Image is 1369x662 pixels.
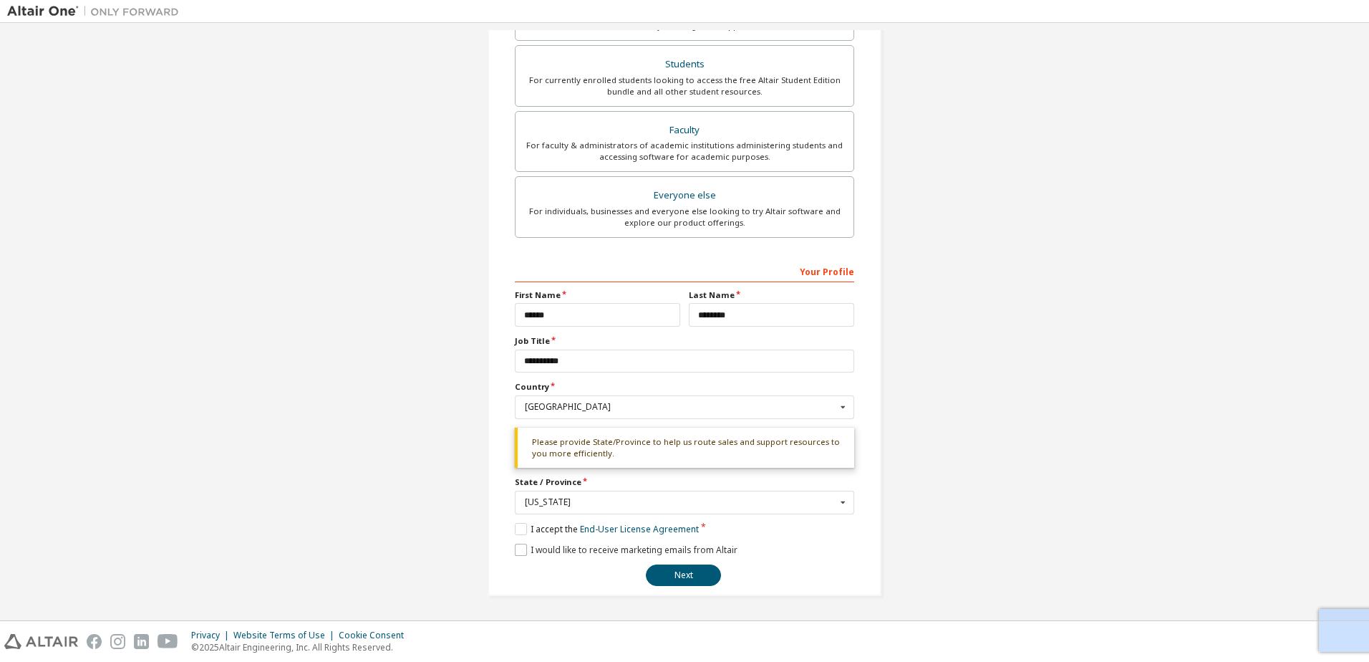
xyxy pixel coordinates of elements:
div: Website Terms of Use [233,630,339,641]
img: facebook.svg [87,634,102,649]
div: Everyone else [524,186,845,206]
div: Students [524,54,845,75]
a: End-User License Agreement [580,523,699,535]
img: altair_logo.svg [4,634,78,649]
div: For currently enrolled students looking to access the free Altair Student Edition bundle and all ... [524,75,845,97]
div: Faculty [524,120,845,140]
div: Privacy [191,630,233,641]
p: © 2025 Altair Engineering, Inc. All Rights Reserved. [191,641,412,653]
label: First Name [515,289,680,301]
div: For faculty & administrators of academic institutions administering students and accessing softwa... [524,140,845,163]
label: Country [515,381,854,393]
label: Job Title [515,335,854,347]
div: Please provide State/Province to help us route sales and support resources to you more efficiently. [515,428,854,469]
div: [GEOGRAPHIC_DATA] [525,403,836,411]
div: [US_STATE] [525,498,836,507]
label: I accept the [515,523,699,535]
img: instagram.svg [110,634,125,649]
label: I would like to receive marketing emails from Altair [515,544,737,556]
div: For individuals, businesses and everyone else looking to try Altair software and explore our prod... [524,206,845,229]
div: Your Profile [515,259,854,282]
img: youtube.svg [158,634,178,649]
label: State / Province [515,476,854,488]
img: linkedin.svg [134,634,149,649]
label: Last Name [689,289,854,301]
button: Next [646,565,721,586]
img: Altair One [7,4,186,19]
div: Cookie Consent [339,630,412,641]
